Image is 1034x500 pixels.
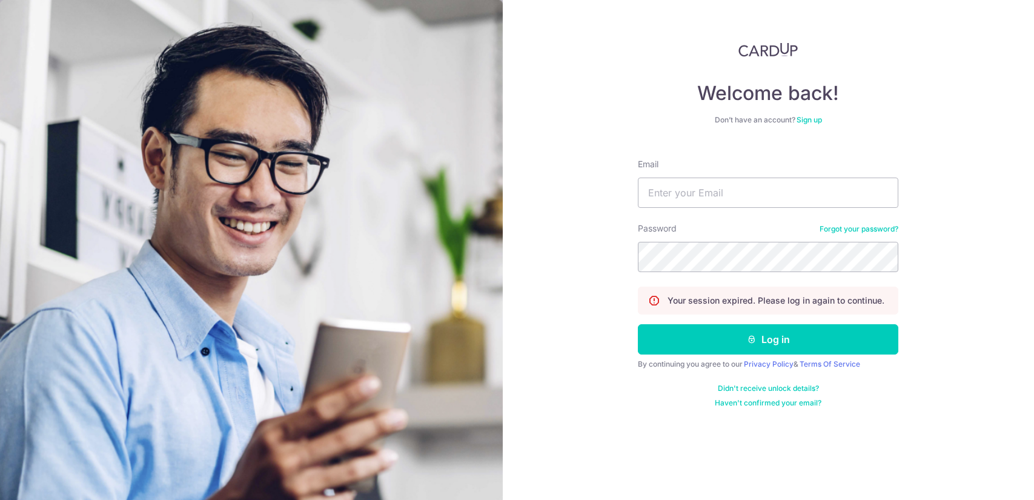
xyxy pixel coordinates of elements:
[638,81,898,105] h4: Welcome back!
[718,384,819,393] a: Didn't receive unlock details?
[638,178,898,208] input: Enter your Email
[715,398,821,408] a: Haven't confirmed your email?
[638,115,898,125] div: Don’t have an account?
[668,295,884,307] p: Your session expired. Please log in again to continue.
[797,115,822,124] a: Sign up
[744,359,794,368] a: Privacy Policy
[638,324,898,355] button: Log in
[738,42,798,57] img: CardUp Logo
[800,359,860,368] a: Terms Of Service
[820,224,898,234] a: Forgot your password?
[638,158,658,170] label: Email
[638,222,677,235] label: Password
[638,359,898,369] div: By continuing you agree to our &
